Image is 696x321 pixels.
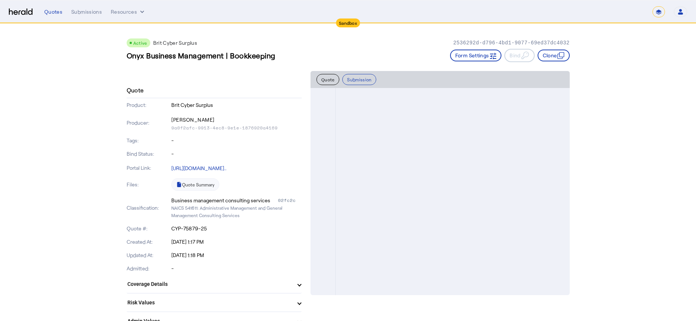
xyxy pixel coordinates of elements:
[127,119,170,126] p: Producer:
[127,238,170,246] p: Created At:
[171,178,219,191] a: Quote Summary
[127,50,275,61] h3: Onyx Business Management | Bookkeeping
[453,39,569,47] p: 2536292d-d796-4bd1-9077-69ed37dc4032
[127,265,170,272] p: Admitted:
[127,280,292,288] mat-panel-title: Coverage Details
[171,204,302,219] p: NAICS 541611: Administrative Management and General Management Consulting Services
[171,137,302,144] p: -
[127,299,292,307] mat-panel-title: Risk Values
[9,9,32,16] img: Herald Logo
[127,275,302,293] mat-expansion-panel-header: Coverage Details
[171,101,302,109] p: Brit Cyber Surplus
[127,150,170,158] p: Bind Status:
[336,18,360,27] div: Sandbox
[127,164,170,172] p: Portal Link:
[316,74,340,85] button: Quote
[171,197,270,204] div: Business management consulting services
[133,40,147,45] span: Active
[127,251,170,259] p: Updated At:
[171,150,302,158] p: -
[111,8,146,16] button: Resources dropdown menu
[171,251,302,259] p: [DATE] 1:18 PM
[311,88,570,295] herald-code-block: quote
[450,50,502,61] button: Form Settings
[127,86,144,95] h4: Quote
[44,8,62,16] div: Quotes
[127,137,170,144] p: Tags:
[171,265,302,272] p: -
[127,101,170,109] p: Product:
[171,125,302,131] p: 9a0f2afc-9913-4ec8-9e1e-1876920a4169
[342,74,376,85] button: Submission
[71,8,102,16] div: Submissions
[127,204,170,212] p: Classification:
[278,197,302,204] div: 02fc2c
[504,49,534,62] button: Bind
[153,39,197,47] p: Brit Cyber Surplus
[171,238,302,246] p: [DATE] 1:17 PM
[538,50,570,61] button: Clone
[127,294,302,311] mat-expansion-panel-header: Risk Values
[127,181,170,188] p: Files:
[171,225,302,232] p: CYP-75879-25
[171,115,302,125] p: [PERSON_NAME]
[127,225,170,232] p: Quote #:
[171,165,226,171] a: [URL][DOMAIN_NAME]..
